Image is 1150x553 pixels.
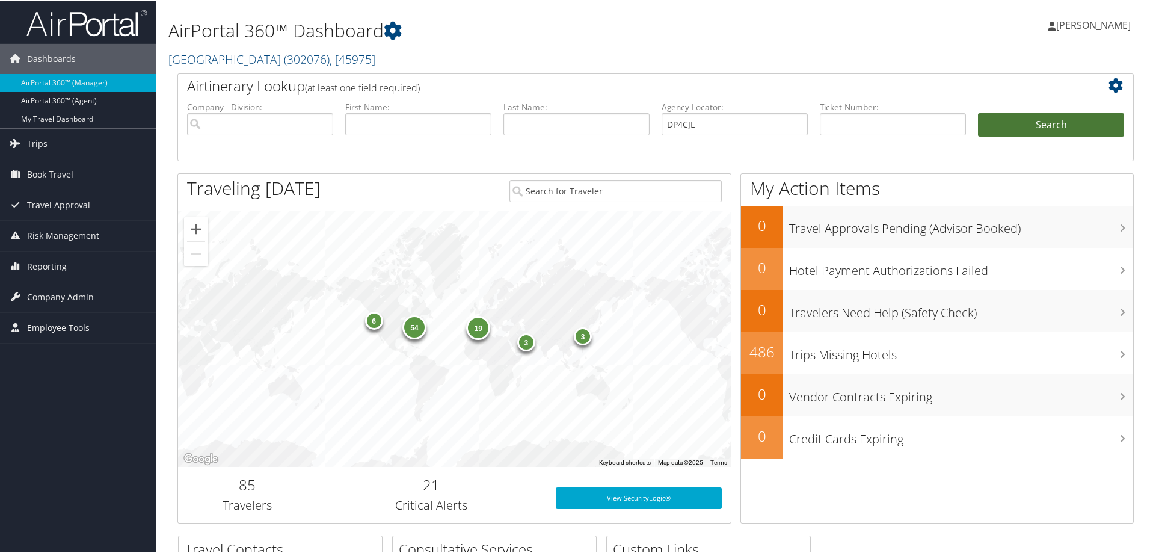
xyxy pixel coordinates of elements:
[325,474,538,494] h2: 21
[27,281,94,311] span: Company Admin
[402,314,426,338] div: 54
[741,373,1133,415] a: 0Vendor Contracts Expiring
[789,339,1133,362] h3: Trips Missing Hotels
[184,241,208,265] button: Zoom out
[184,216,208,240] button: Zoom in
[741,175,1133,200] h1: My Action Items
[466,314,490,338] div: 19
[574,326,592,344] div: 3
[284,50,330,66] span: ( 302076 )
[741,256,783,277] h2: 0
[187,75,1045,95] h2: Airtinerary Lookup
[187,100,333,112] label: Company - Division:
[741,383,783,403] h2: 0
[305,80,420,93] span: (at least one field required)
[330,50,375,66] span: , [ 45975 ]
[325,496,538,513] h3: Critical Alerts
[741,415,1133,457] a: 0Credit Cards Expiring
[181,450,221,466] a: Open this area in Google Maps (opens a new window)
[741,298,783,319] h2: 0
[27,43,76,73] span: Dashboards
[27,250,67,280] span: Reporting
[789,297,1133,320] h3: Travelers Need Help (Safety Check)
[789,424,1133,446] h3: Credit Cards Expiring
[741,425,783,445] h2: 0
[741,205,1133,247] a: 0Travel Approvals Pending (Advisor Booked)
[741,331,1133,373] a: 486Trips Missing Hotels
[741,341,783,361] h2: 486
[517,332,535,350] div: 3
[168,50,375,66] a: [GEOGRAPHIC_DATA]
[345,100,491,112] label: First Name:
[789,255,1133,278] h3: Hotel Payment Authorizations Failed
[27,158,73,188] span: Book Travel
[978,112,1124,136] button: Search
[26,8,147,36] img: airportal-logo.png
[509,179,722,201] input: Search for Traveler
[820,100,966,112] label: Ticket Number:
[789,382,1133,404] h3: Vendor Contracts Expiring
[599,457,651,466] button: Keyboard shortcuts
[741,289,1133,331] a: 0Travelers Need Help (Safety Check)
[27,220,99,250] span: Risk Management
[187,474,307,494] h2: 85
[27,189,90,219] span: Travel Approval
[364,310,383,329] div: 6
[168,17,818,42] h1: AirPortal 360™ Dashboard
[503,100,650,112] label: Last Name:
[1056,17,1131,31] span: [PERSON_NAME]
[741,247,1133,289] a: 0Hotel Payment Authorizations Failed
[27,312,90,342] span: Employee Tools
[181,450,221,466] img: Google
[710,458,727,465] a: Terms (opens in new tab)
[1048,6,1143,42] a: [PERSON_NAME]
[662,100,808,112] label: Agency Locator:
[741,214,783,235] h2: 0
[556,486,722,508] a: View SecurityLogic®
[187,175,321,200] h1: Traveling [DATE]
[187,496,307,513] h3: Travelers
[658,458,703,465] span: Map data ©2025
[789,213,1133,236] h3: Travel Approvals Pending (Advisor Booked)
[27,128,48,158] span: Trips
